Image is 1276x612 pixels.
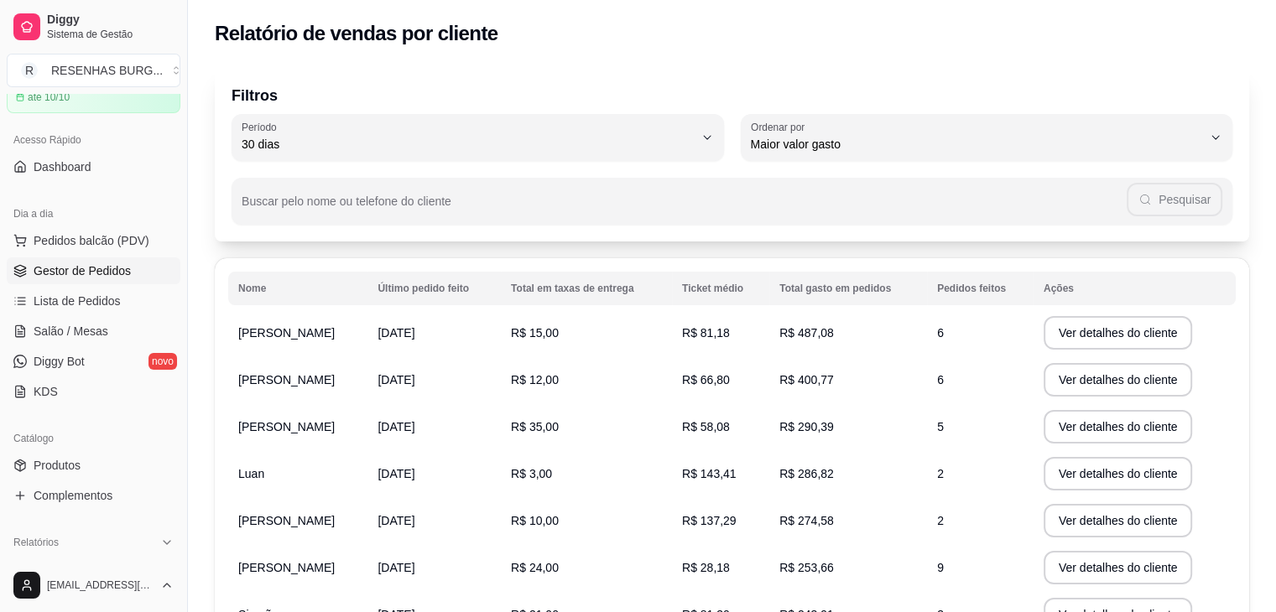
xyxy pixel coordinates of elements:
[13,536,59,549] span: Relatórios
[228,272,367,305] th: Nome
[7,7,180,47] a: DiggySistema de Gestão
[937,561,944,574] span: 9
[779,420,834,433] span: R$ 290,39
[7,288,180,314] a: Lista de Pedidos
[232,114,724,161] button: Período30 dias
[34,293,121,309] span: Lista de Pedidos
[242,120,282,134] label: Período
[238,467,264,480] span: Luan
[511,561,559,574] span: R$ 24,00
[238,514,335,527] span: [PERSON_NAME]
[7,556,180,583] a: Relatórios de vendas
[1044,363,1193,397] button: Ver detalhes do cliente
[238,373,335,386] span: [PERSON_NAME]
[7,565,180,605] button: [EMAIL_ADDRESS][DOMAIN_NAME]
[1044,504,1193,537] button: Ver detalhes do cliente
[7,452,180,479] a: Produtos
[741,114,1233,161] button: Ordenar porMaior valor gasto
[28,91,70,104] article: até 10/10
[937,373,944,386] span: 6
[47,13,174,28] span: Diggy
[378,561,414,574] span: [DATE]
[51,62,163,79] div: RESENHAS BURG ...
[7,378,180,405] a: KDS
[937,514,944,527] span: 2
[1044,410,1193,443] button: Ver detalhes do cliente
[34,383,58,400] span: KDS
[511,514,559,527] span: R$ 10,00
[511,467,552,480] span: R$ 3,00
[779,467,834,480] span: R$ 286,82
[242,136,694,153] span: 30 dias
[47,578,154,592] span: [EMAIL_ADDRESS][DOMAIN_NAME]
[7,200,180,227] div: Dia a dia
[238,420,335,433] span: [PERSON_NAME]
[682,326,730,340] span: R$ 81,18
[779,373,834,386] span: R$ 400,77
[378,326,414,340] span: [DATE]
[7,257,180,284] a: Gestor de Pedidos
[927,272,1034,305] th: Pedidos feitos
[378,420,414,433] span: [DATE]
[47,28,174,41] span: Sistema de Gestão
[215,20,498,47] h2: Relatório de vendas por cliente
[7,348,180,375] a: Diggy Botnovo
[21,62,38,79] span: R
[7,227,180,254] button: Pedidos balcão (PDV)
[682,467,737,480] span: R$ 143,41
[7,54,180,87] button: Select a team
[7,153,180,180] a: Dashboard
[779,514,834,527] span: R$ 274,58
[937,467,944,480] span: 2
[378,467,414,480] span: [DATE]
[751,120,810,134] label: Ordenar por
[367,272,501,305] th: Último pedido feito
[1034,272,1236,305] th: Ações
[34,457,81,474] span: Produtos
[7,425,180,452] div: Catálogo
[682,561,730,574] span: R$ 28,18
[34,353,85,370] span: Diggy Bot
[378,373,414,386] span: [DATE]
[7,318,180,345] a: Salão / Mesas
[682,420,730,433] span: R$ 58,08
[7,127,180,153] div: Acesso Rápido
[779,561,834,574] span: R$ 253,66
[242,200,1127,216] input: Buscar pelo nome ou telefone do cliente
[34,487,112,504] span: Complementos
[1044,457,1193,490] button: Ver detalhes do cliente
[238,561,335,574] span: [PERSON_NAME]
[682,514,737,527] span: R$ 137,29
[34,158,91,175] span: Dashboard
[34,262,131,279] span: Gestor de Pedidos
[238,326,335,340] span: [PERSON_NAME]
[672,272,769,305] th: Ticket médio
[34,232,149,249] span: Pedidos balcão (PDV)
[779,326,834,340] span: R$ 487,08
[937,420,944,433] span: 5
[232,84,1232,107] p: Filtros
[769,272,927,305] th: Total gasto em pedidos
[937,326,944,340] span: 6
[511,420,559,433] span: R$ 35,00
[1044,316,1193,350] button: Ver detalhes do cliente
[751,136,1203,153] span: Maior valor gasto
[7,482,180,509] a: Complementos
[511,326,559,340] span: R$ 15,00
[511,373,559,386] span: R$ 12,00
[34,323,108,340] span: Salão / Mesas
[501,272,672,305] th: Total em taxas de entrega
[378,514,414,527] span: [DATE]
[1044,551,1193,584] button: Ver detalhes do cliente
[682,373,730,386] span: R$ 66,80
